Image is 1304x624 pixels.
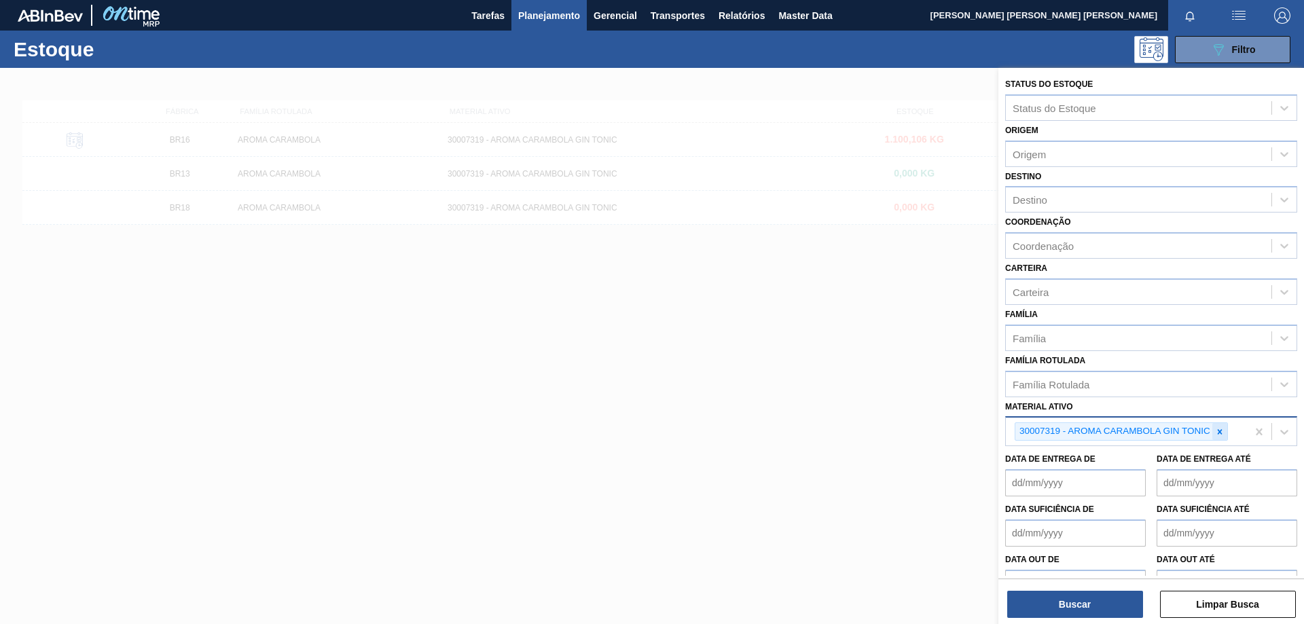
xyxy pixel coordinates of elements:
[1005,172,1041,181] label: Destino
[719,7,765,24] span: Relatórios
[1013,378,1089,390] div: Família Rotulada
[1005,310,1038,319] label: Família
[1005,356,1085,365] label: Família Rotulada
[1005,79,1093,89] label: Status do Estoque
[471,7,505,24] span: Tarefas
[1013,148,1046,160] div: Origem
[1157,555,1215,564] label: Data out até
[518,7,580,24] span: Planejamento
[1232,44,1256,55] span: Filtro
[594,7,637,24] span: Gerencial
[778,7,832,24] span: Master Data
[1231,7,1247,24] img: userActions
[1013,286,1049,297] div: Carteira
[1134,36,1168,63] div: Pogramando: nenhum usuário selecionado
[18,10,83,22] img: TNhmsLtSVTkK8tSr43FrP2fwEKptu5GPRR3wAAAABJRU5ErkJggg==
[1005,217,1071,227] label: Coordenação
[1157,454,1251,464] label: Data de Entrega até
[1005,263,1047,273] label: Carteira
[1168,6,1212,25] button: Notificações
[1175,36,1290,63] button: Filtro
[1013,102,1096,113] div: Status do Estoque
[1005,126,1038,135] label: Origem
[1015,423,1212,440] div: 30007319 - AROMA CARAMBOLA GIN TONIC
[651,7,705,24] span: Transportes
[1005,555,1059,564] label: Data out de
[1005,570,1146,597] input: dd/mm/yyyy
[1005,402,1073,411] label: Material ativo
[1005,454,1095,464] label: Data de Entrega de
[1157,469,1297,496] input: dd/mm/yyyy
[1005,469,1146,496] input: dd/mm/yyyy
[1005,504,1094,514] label: Data suficiência de
[1157,570,1297,597] input: dd/mm/yyyy
[1157,519,1297,547] input: dd/mm/yyyy
[1013,194,1047,206] div: Destino
[1274,7,1290,24] img: Logout
[1005,519,1146,547] input: dd/mm/yyyy
[14,41,217,57] h1: Estoque
[1013,332,1046,344] div: Família
[1157,504,1250,514] label: Data suficiência até
[1013,240,1074,252] div: Coordenação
